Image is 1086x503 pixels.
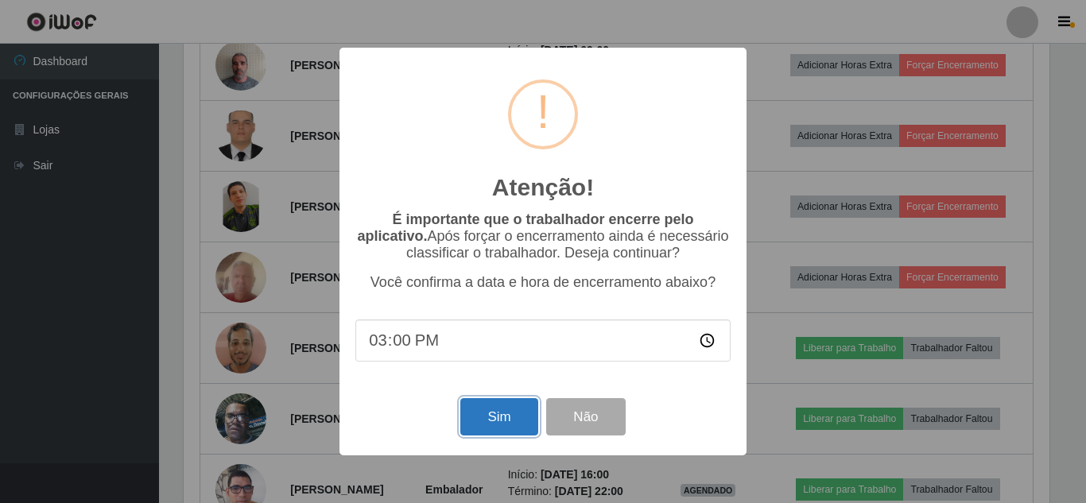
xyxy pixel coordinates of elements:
button: Sim [460,398,537,435]
b: É importante que o trabalhador encerre pelo aplicativo. [357,211,693,244]
p: Após forçar o encerramento ainda é necessário classificar o trabalhador. Deseja continuar? [355,211,731,261]
p: Você confirma a data e hora de encerramento abaixo? [355,274,731,291]
button: Não [546,398,625,435]
h2: Atenção! [492,173,594,202]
